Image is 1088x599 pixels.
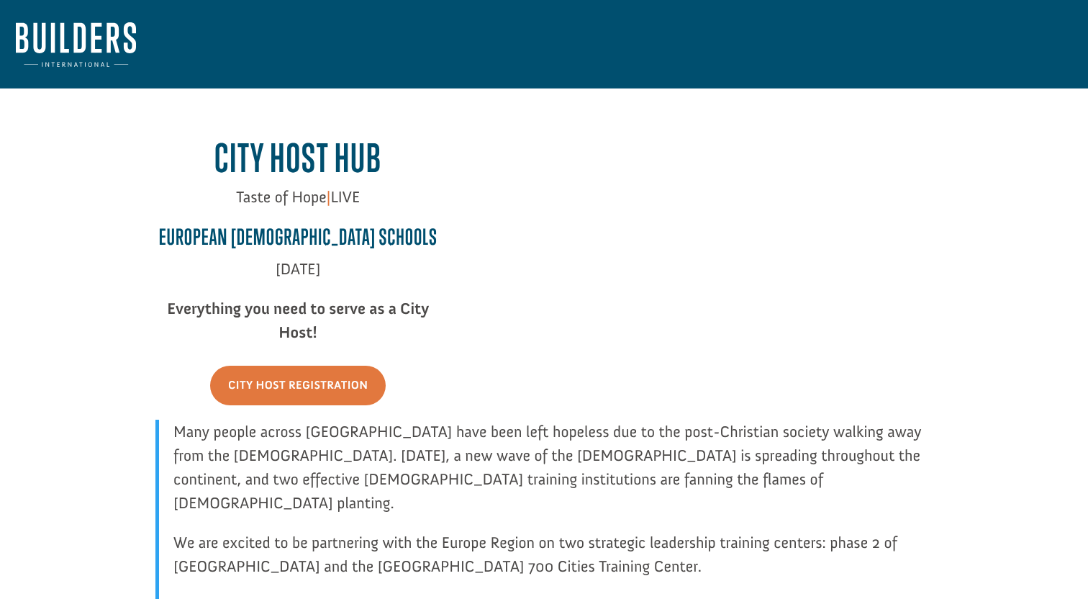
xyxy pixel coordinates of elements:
span: City Host Hub [214,135,382,181]
span: | [327,187,331,207]
a: City Host Registration [210,366,386,405]
img: Builders International [16,22,136,67]
span: We are excited to be partnering with the Europe Region on two strategic leadership training cente... [173,533,897,576]
span: Taste of Hope LIVE [236,187,360,207]
strong: European [DEMOGRAPHIC_DATA] Schools [159,224,438,250]
p: [DATE] [155,257,440,297]
iframe: TOH EU City Host greeting [484,119,933,371]
strong: Everything you need to serve as a City Host! [167,299,429,342]
span: Many people across [GEOGRAPHIC_DATA] have been left hopeless due to the post-Christian society wa... [173,422,921,513]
